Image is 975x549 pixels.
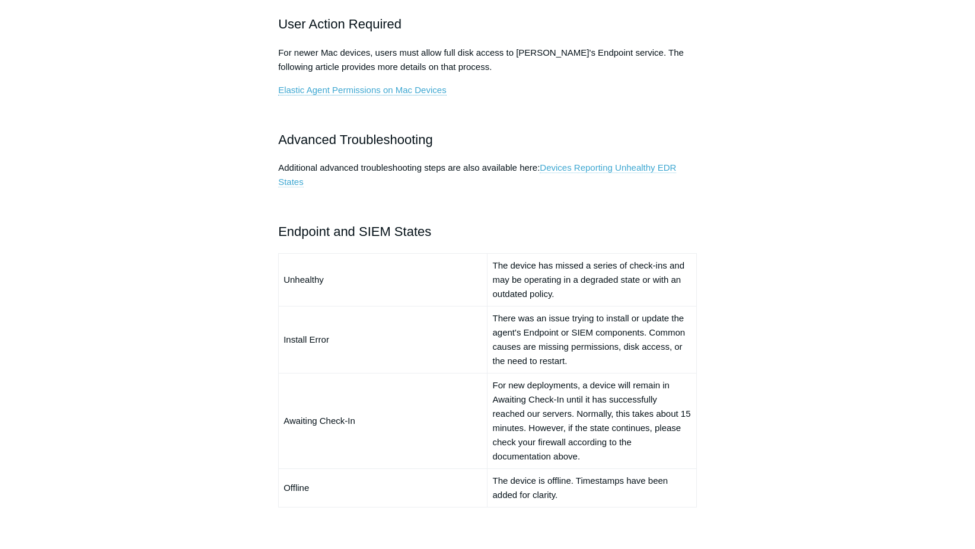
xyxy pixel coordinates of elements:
[278,221,697,242] h2: Endpoint and SIEM States
[487,468,696,507] td: The device is offline. Timestamps have been added for clarity.
[279,373,487,468] td: Awaiting Check-In
[279,253,487,306] td: Unhealthy
[487,373,696,468] td: For new deployments, a device will remain in Awaiting Check-In until it has successfully reached ...
[278,85,446,95] a: Elastic Agent Permissions on Mac Devices
[487,253,696,306] td: The device has missed a series of check-ins and may be operating in a degraded state or with an o...
[278,129,697,150] h2: Advanced Troubleshooting
[487,306,696,373] td: There was an issue trying to install or update the agent's Endpoint or SIEM components. Common ca...
[278,161,697,189] p: Additional advanced troubleshooting steps are also available here:
[279,306,487,373] td: Install Error
[278,14,697,34] h2: User Action Required
[279,468,487,507] td: Offline
[278,46,697,74] p: For newer Mac devices, users must allow full disk access to [PERSON_NAME]'s Endpoint service. The...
